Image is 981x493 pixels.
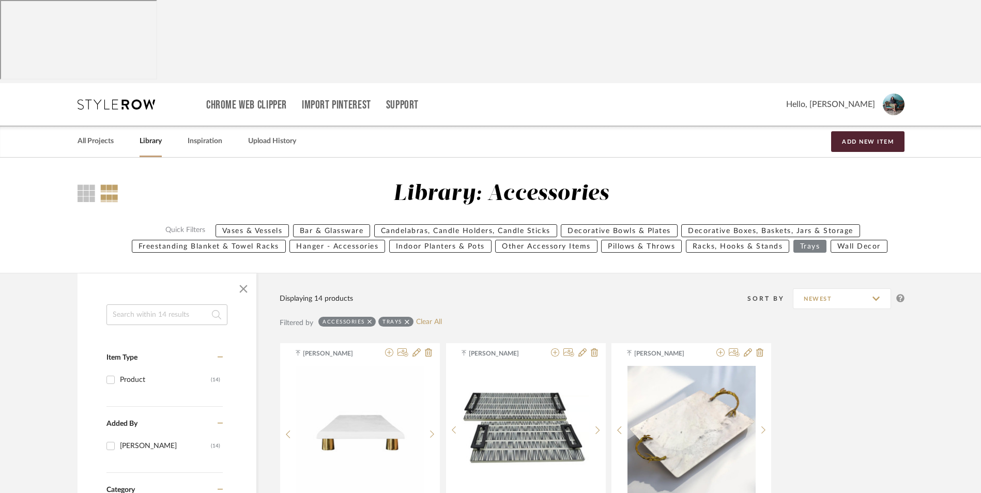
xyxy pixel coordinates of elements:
[280,317,313,329] div: Filtered by
[831,240,887,253] button: Wall Decor
[120,372,211,388] div: Product
[386,101,419,110] a: Support
[233,279,254,299] button: Close
[469,349,534,358] span: [PERSON_NAME]
[303,349,368,358] span: [PERSON_NAME]
[601,240,682,253] button: Pillows & Throws
[302,101,371,110] a: Import Pinterest
[211,438,220,454] div: (14)
[793,240,827,253] button: Trays
[280,293,353,304] div: Displaying 14 products
[393,181,609,207] div: Library: Accessories
[106,304,227,325] input: Search within 14 results
[883,94,905,115] img: avatar
[206,101,287,110] a: Chrome Web Clipper
[747,294,793,304] div: Sort By
[211,372,220,388] div: (14)
[561,224,678,237] button: Decorative Bowls & Plates
[831,131,905,152] button: Add New Item
[416,318,442,327] a: Clear All
[216,224,289,237] button: Vases & Vessels
[786,98,875,111] span: Hello, [PERSON_NAME]
[495,240,597,253] button: Other Accessory Items
[389,240,492,253] button: Indoor Planters & Pots
[382,318,402,325] div: Trays
[106,420,137,427] span: Added By
[248,134,296,148] a: Upload History
[78,134,114,148] a: All Projects
[159,224,211,237] label: Quick Filters
[132,240,286,253] button: Freestanding Blanket & Towel Racks
[120,438,211,454] div: [PERSON_NAME]
[462,375,590,485] img: Coudersport
[681,224,860,237] button: Decorative Boxes, Baskets, Jars & Storage
[293,224,371,237] button: Bar & Glassware
[634,349,699,358] span: [PERSON_NAME]
[289,240,385,253] button: Hanger - Accessories
[188,134,222,148] a: Inspiration
[106,354,137,361] span: Item Type
[374,224,557,237] button: Candelabras, Candle Holders, Candle Sticks
[686,240,790,253] button: Racks, Hooks & Stands
[140,134,162,148] a: Library
[323,318,365,325] div: Accessories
